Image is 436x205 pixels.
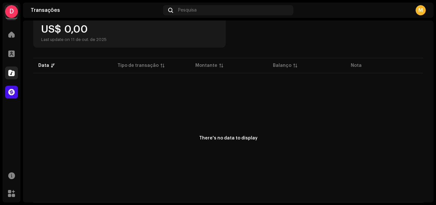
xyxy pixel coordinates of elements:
div: Last update on 11 de out. de 2025 [41,37,107,42]
div: D [5,5,18,18]
div: Transações [31,8,161,13]
span: Pesquisa [178,8,197,13]
div: There's no data to display [199,135,258,142]
div: M [416,5,426,15]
